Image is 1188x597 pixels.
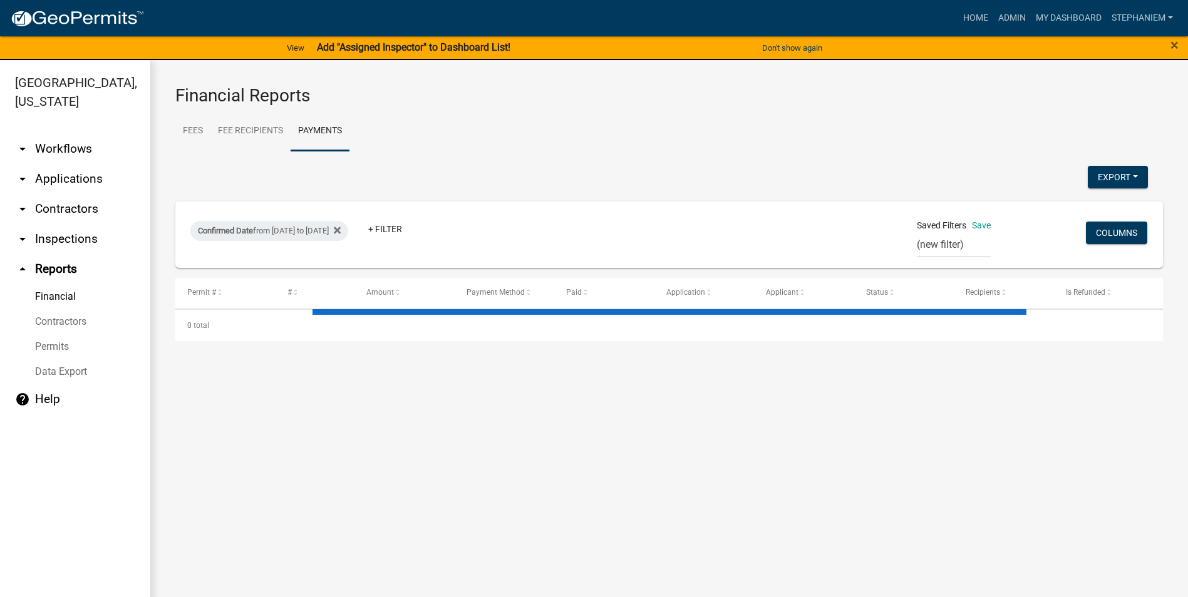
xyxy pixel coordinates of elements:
[954,278,1053,308] datatable-header-cell: Recipients
[175,278,275,308] datatable-header-cell: Permit #
[15,141,30,156] i: arrow_drop_down
[317,41,510,53] strong: Add "Assigned Inspector" to Dashboard List!
[1107,6,1178,30] a: StephanieM
[354,278,454,308] datatable-header-cell: Amount
[175,85,1163,106] h3: Financial Reports
[175,310,1163,341] div: 0 total
[15,232,30,247] i: arrow_drop_down
[1170,36,1179,54] span: ×
[866,288,888,297] span: Status
[757,38,827,58] button: Don't show again
[15,392,30,407] i: help
[1053,278,1153,308] datatable-header-cell: Is Refunded
[210,111,291,151] a: Fee Recipients
[1086,222,1147,244] button: Columns
[566,288,582,297] span: Paid
[966,288,1000,297] span: Recipients
[467,288,525,297] span: Payment Method
[358,218,412,240] a: + Filter
[15,262,30,277] i: arrow_drop_up
[666,288,705,297] span: Application
[275,278,354,308] datatable-header-cell: #
[766,288,798,297] span: Applicant
[190,221,348,241] div: from [DATE] to [DATE]
[175,111,210,151] a: Fees
[287,288,292,297] span: #
[958,6,993,30] a: Home
[198,226,253,235] span: Confirmed Date
[554,278,654,308] datatable-header-cell: Paid
[972,220,991,230] a: Save
[282,38,309,58] a: View
[15,171,30,186] i: arrow_drop_down
[754,278,854,308] datatable-header-cell: Applicant
[187,288,216,297] span: Permit #
[1170,38,1179,53] button: Close
[1088,166,1148,188] button: Export
[454,278,554,308] datatable-header-cell: Payment Method
[1066,288,1105,297] span: Is Refunded
[15,202,30,217] i: arrow_drop_down
[654,278,753,308] datatable-header-cell: Application
[1031,6,1107,30] a: My Dashboard
[993,6,1031,30] a: Admin
[291,111,349,151] a: Payments
[366,288,394,297] span: Amount
[917,219,966,232] span: Saved Filters
[854,278,953,308] datatable-header-cell: Status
